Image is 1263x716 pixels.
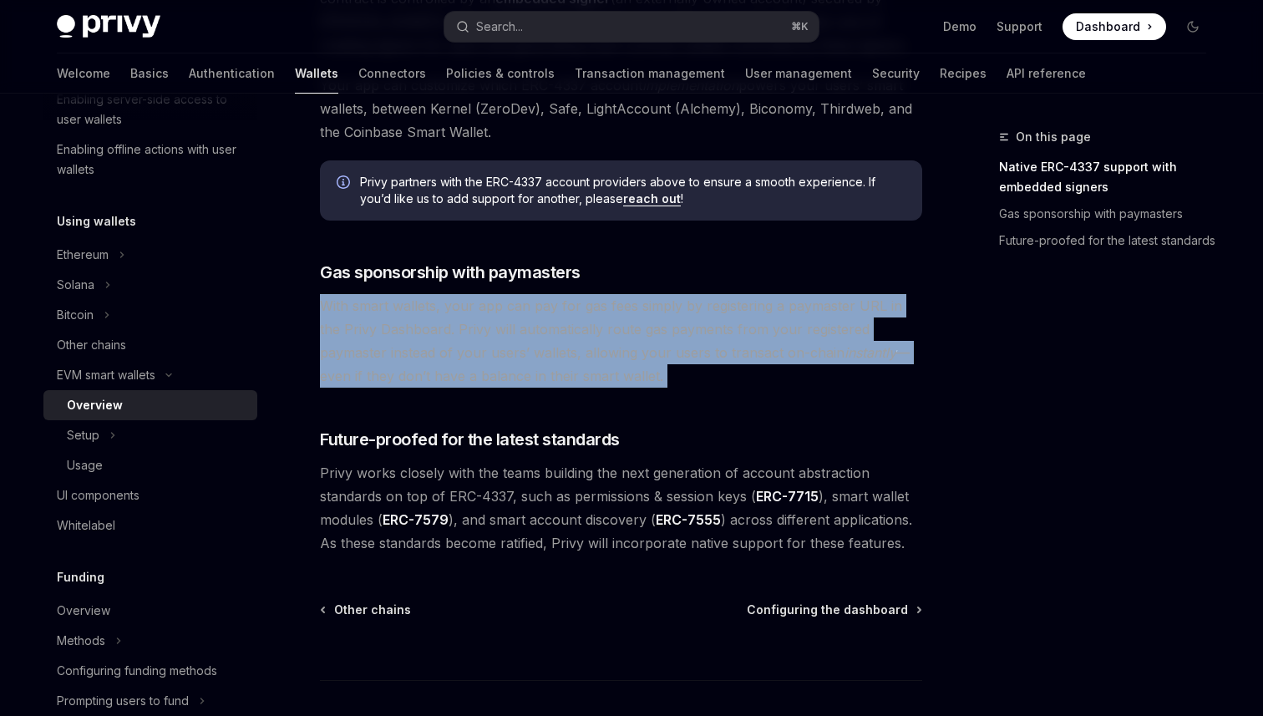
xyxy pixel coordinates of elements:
[997,18,1042,35] a: Support
[940,53,987,94] a: Recipes
[43,450,257,480] a: Usage
[1016,127,1091,147] span: On this page
[57,15,160,38] img: dark logo
[57,661,217,681] div: Configuring funding methods
[67,395,123,415] div: Overview
[67,455,103,475] div: Usage
[1076,18,1140,35] span: Dashboard
[999,227,1220,254] a: Future-proofed for the latest standards
[57,305,94,325] div: Bitcoin
[57,601,110,621] div: Overview
[320,294,922,388] span: With smart wallets, your app can pay for gas fees simply by registering a paymaster URL in the Pr...
[57,211,136,231] h5: Using wallets
[747,602,921,618] a: Configuring the dashboard
[320,261,581,284] span: Gas sponsorship with paymasters
[623,191,681,206] a: reach out
[57,691,189,711] div: Prompting users to fund
[999,201,1220,227] a: Gas sponsorship with paymasters
[575,53,725,94] a: Transaction management
[57,275,94,295] div: Solana
[756,488,819,505] a: ERC-7715
[57,335,126,355] div: Other chains
[360,174,905,207] span: Privy partners with the ERC-4337 account providers above to ensure a smooth experience. If you’d ...
[57,365,155,385] div: EVM smart wallets
[943,18,976,35] a: Demo
[358,53,426,94] a: Connectors
[872,53,920,94] a: Security
[747,602,908,618] span: Configuring the dashboard
[334,602,411,618] span: Other chains
[1179,13,1206,40] button: Toggle dark mode
[999,154,1220,201] a: Native ERC-4337 support with embedded signers
[845,344,896,361] em: instantly
[43,596,257,626] a: Overview
[320,74,922,144] span: Your app can customize which ERC-4337 account powers your users’ smart wallets, between Kernel (Z...
[322,602,411,618] a: Other chains
[189,53,275,94] a: Authentication
[57,53,110,94] a: Welcome
[43,480,257,510] a: UI components
[1063,13,1166,40] a: Dashboard
[57,485,139,505] div: UI components
[320,428,620,451] span: Future-proofed for the latest standards
[57,567,104,587] h5: Funding
[57,245,109,265] div: Ethereum
[57,140,247,180] div: Enabling offline actions with user wallets
[130,53,169,94] a: Basics
[43,135,257,185] a: Enabling offline actions with user wallets
[67,425,99,445] div: Setup
[446,53,555,94] a: Policies & controls
[337,175,353,192] svg: Info
[43,330,257,360] a: Other chains
[57,631,105,651] div: Methods
[656,511,721,529] a: ERC-7555
[320,461,922,555] span: Privy works closely with the teams building the next generation of account abstraction standards ...
[43,390,257,420] a: Overview
[745,53,852,94] a: User management
[43,656,257,686] a: Configuring funding methods
[1007,53,1086,94] a: API reference
[476,17,523,37] div: Search...
[444,12,819,42] button: Search...⌘K
[791,20,809,33] span: ⌘ K
[383,511,449,529] a: ERC-7579
[295,53,338,94] a: Wallets
[43,510,257,541] a: Whitelabel
[57,515,115,536] div: Whitelabel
